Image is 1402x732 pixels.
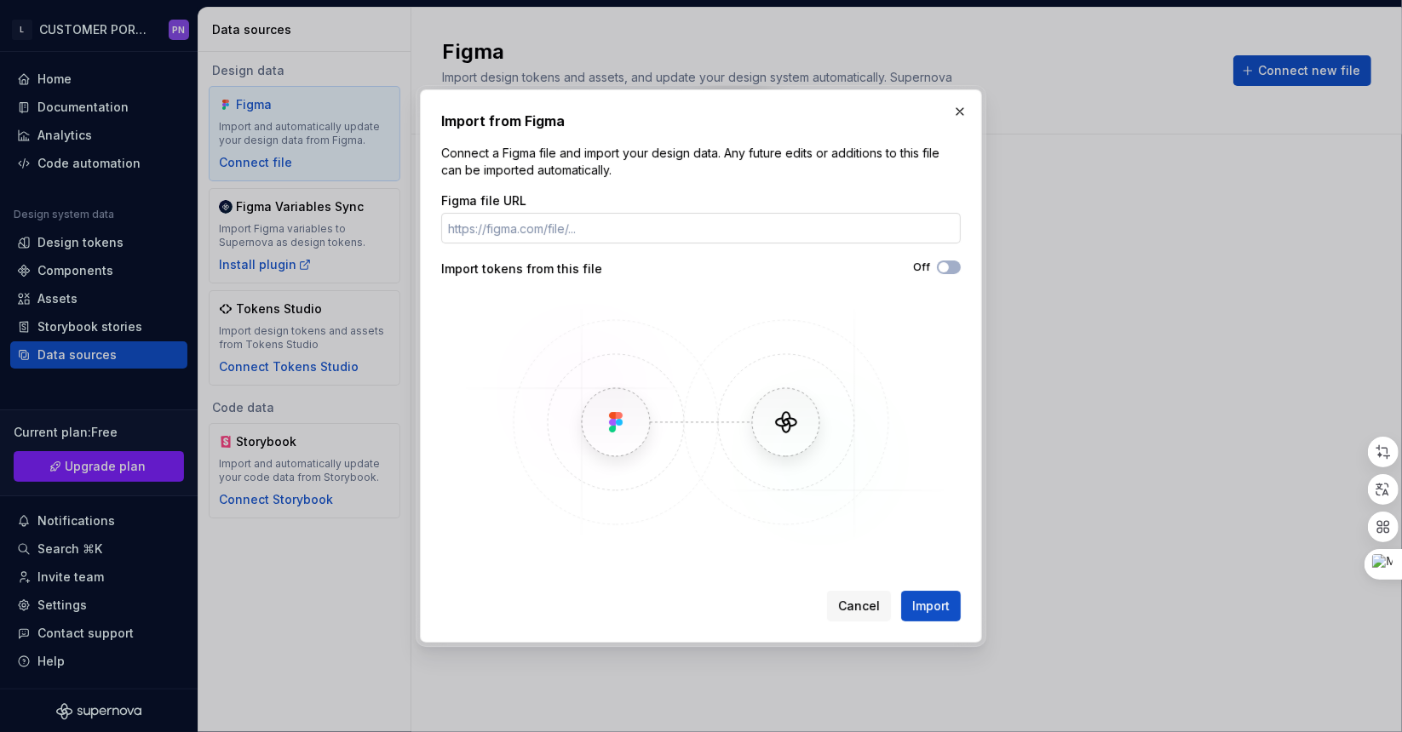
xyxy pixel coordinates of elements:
input: https://figma.com/file/... [441,213,961,243]
p: Connect a Figma file and import your design data. Any future edits or additions to this file can ... [441,145,961,179]
label: Off [913,260,930,274]
label: Figma file URL [441,192,526,209]
h2: Import from Figma [441,111,961,131]
div: Import tokens from this file [441,260,701,277]
button: Import [901,591,961,621]
span: Import [912,598,950,615]
button: Cancel [827,591,891,621]
span: Cancel [838,598,880,615]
